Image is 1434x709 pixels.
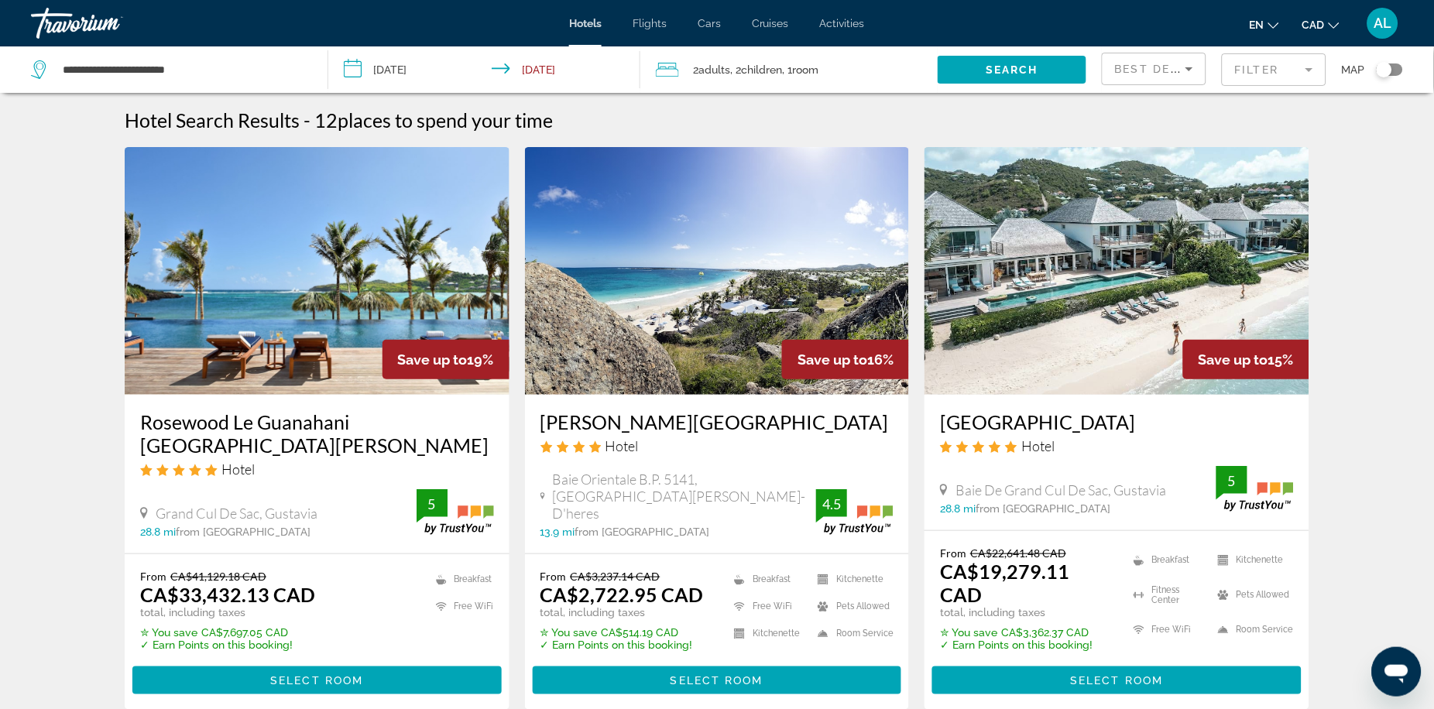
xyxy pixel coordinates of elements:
[932,666,1302,694] button: Select Room
[798,351,867,368] span: Save up to
[540,583,704,606] ins: CA$2,722.95 CAD
[417,489,494,535] img: trustyou-badge.svg
[782,59,818,80] span: , 1
[31,3,186,43] a: Travorium
[940,606,1114,618] p: total, including taxes
[1302,13,1340,36] button: Change currency
[955,481,1166,498] span: Baie De Grand Cul De Sac, Gustavia
[571,570,660,583] del: CA$3,237.14 CAD
[640,46,938,93] button: Travelers: 2 adults, 2 children
[810,597,894,616] li: Pets Allowed
[693,59,730,80] span: 2
[820,17,865,29] a: Activities
[932,670,1302,687] a: Select Room
[752,17,789,29] span: Cruises
[1021,437,1055,454] span: Hotel
[140,583,315,606] ins: CA$33,432.13 CAD
[730,59,782,80] span: , 2
[533,666,902,694] button: Select Room
[782,340,909,379] div: 16%
[1210,616,1294,643] li: Room Service
[816,495,847,513] div: 4.5
[726,624,810,643] li: Kitchenette
[176,526,310,538] span: from [GEOGRAPHIC_DATA]
[726,597,810,616] li: Free WiFi
[540,570,567,583] span: From
[125,147,509,395] img: Hotel image
[1365,63,1403,77] button: Toggle map
[1222,53,1326,87] button: Filter
[1372,647,1422,697] iframe: Button to launch messaging window
[940,410,1294,433] h3: [GEOGRAPHIC_DATA]
[1115,63,1196,75] span: Best Deals
[1183,340,1309,379] div: 15%
[140,410,494,457] a: Rosewood Le Guanahani [GEOGRAPHIC_DATA][PERSON_NAME]
[1216,466,1294,512] img: trustyou-badge.svg
[540,639,704,651] p: ✓ Earn Points on this booking!
[1342,59,1365,80] span: Map
[569,17,602,29] a: Hotels
[940,560,1069,606] ins: CA$19,279.11 CAD
[540,437,894,454] div: 4 star Hotel
[221,461,255,478] span: Hotel
[1250,19,1264,31] span: en
[940,502,976,515] span: 28.8 mi
[540,410,894,433] a: [PERSON_NAME][GEOGRAPHIC_DATA]
[698,17,721,29] a: Cars
[540,526,575,538] span: 13.9 mi
[553,471,817,522] span: Baie Orientale B.P. 5141, [GEOGRAPHIC_DATA][PERSON_NAME]-D'heres
[525,147,910,395] img: Hotel image
[383,340,509,379] div: 19%
[540,626,704,639] p: CA$514.19 CAD
[140,461,494,478] div: 5 star Hotel
[938,56,1086,84] button: Search
[270,674,363,687] span: Select Room
[304,108,310,132] span: -
[1374,15,1392,31] span: AL
[810,570,894,589] li: Kitchenette
[1126,616,1209,643] li: Free WiFi
[540,626,598,639] span: ✮ You save
[533,670,902,687] a: Select Room
[976,502,1110,515] span: from [GEOGRAPHIC_DATA]
[940,626,1114,639] p: CA$3,362.37 CAD
[132,670,502,687] a: Select Room
[1363,7,1403,39] button: User Menu
[417,495,448,513] div: 5
[1216,471,1247,490] div: 5
[810,624,894,643] li: Room Service
[940,546,966,560] span: From
[140,570,166,583] span: From
[398,351,468,368] span: Save up to
[132,666,502,694] button: Select Room
[1210,546,1294,574] li: Kitchenette
[140,526,176,538] span: 28.8 mi
[140,639,315,651] p: ✓ Earn Points on this booking!
[1210,581,1294,608] li: Pets Allowed
[338,108,553,132] span: places to spend your time
[328,46,641,93] button: Check-in date: Nov 1, 2025 Check-out date: Nov 7, 2025
[140,626,197,639] span: ✮ You save
[970,546,1066,560] del: CA$22,641.48 CAD
[1199,351,1268,368] span: Save up to
[1115,60,1193,78] mat-select: Sort by
[816,489,894,535] img: trustyou-badge.svg
[428,597,494,616] li: Free WiFi
[726,570,810,589] li: Breakfast
[698,63,730,76] span: Adults
[1126,581,1209,608] li: Fitness Center
[940,437,1294,454] div: 5 star Hotel
[1126,546,1209,574] li: Breakfast
[940,626,997,639] span: ✮ You save
[925,147,1309,395] img: Hotel image
[1071,674,1164,687] span: Select Room
[633,17,667,29] a: Flights
[606,437,639,454] span: Hotel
